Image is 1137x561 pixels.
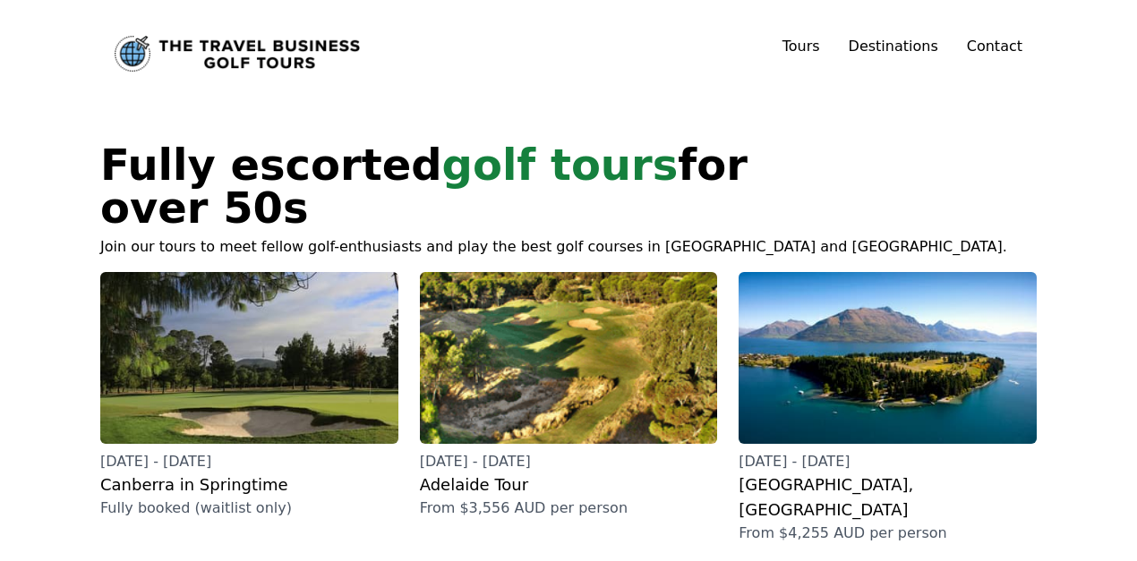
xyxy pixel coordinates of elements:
[100,451,398,472] p: [DATE] - [DATE]
[420,472,718,497] h2: Adelaide Tour
[100,272,398,519] a: [DATE] - [DATE]Canberra in SpringtimeFully booked (waitlist only)
[115,36,360,72] img: The Travel Business Golf Tours logo
[782,38,820,55] a: Tours
[420,451,718,472] p: [DATE] - [DATE]
[420,497,718,519] p: From $3,556 AUD per person
[849,38,938,55] a: Destinations
[100,472,398,497] h2: Canberra in Springtime
[442,140,679,190] span: golf tours
[115,36,360,72] a: Link to home page
[739,451,1037,472] p: [DATE] - [DATE]
[420,272,718,519] a: [DATE] - [DATE]Adelaide TourFrom $3,556 AUD per person
[100,143,902,229] h1: Fully escorted for over 50s
[739,523,1037,544] p: From $4,255 AUD per person
[100,497,398,519] p: Fully booked (waitlist only)
[967,36,1022,57] a: Contact
[739,472,1037,523] h2: [GEOGRAPHIC_DATA], [GEOGRAPHIC_DATA]
[100,236,1037,258] p: Join our tours to meet fellow golf-enthusiasts and play the best golf courses in [GEOGRAPHIC_DATA...
[739,272,1037,544] a: [DATE] - [DATE][GEOGRAPHIC_DATA], [GEOGRAPHIC_DATA]From $4,255 AUD per person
